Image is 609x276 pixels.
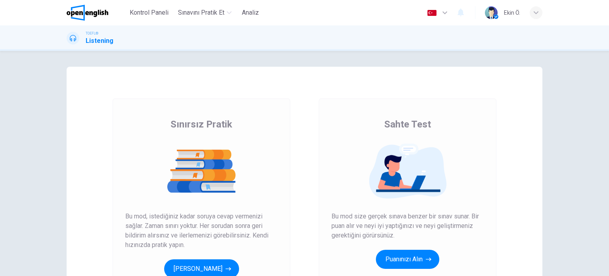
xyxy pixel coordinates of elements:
span: Bu mod size gerçek sınava benzer bir sınav sunar. Bir puan alır ve neyi iyi yaptığınızı ve neyi g... [331,212,484,240]
img: OpenEnglish logo [67,5,108,21]
img: tr [427,10,437,16]
button: Kontrol Paneli [126,6,172,20]
span: TOEFL® [86,31,98,36]
button: Sınavını Pratik Et [175,6,235,20]
div: Ekin Ö. [504,8,520,17]
button: Puanınızı Alın [376,250,439,269]
img: Profile picture [485,6,498,19]
span: Analiz [242,8,259,17]
h1: Listening [86,36,113,46]
span: Sınavını Pratik Et [178,8,224,17]
span: Sınırsız Pratik [170,118,232,131]
span: Sahte Test [384,118,431,131]
a: OpenEnglish logo [67,5,126,21]
span: Bu mod, istediğiniz kadar soruya cevap vermenizi sağlar. Zaman sınırı yoktur. Her sorudan sonra g... [125,212,278,250]
button: Analiz [238,6,263,20]
span: Kontrol Paneli [130,8,169,17]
